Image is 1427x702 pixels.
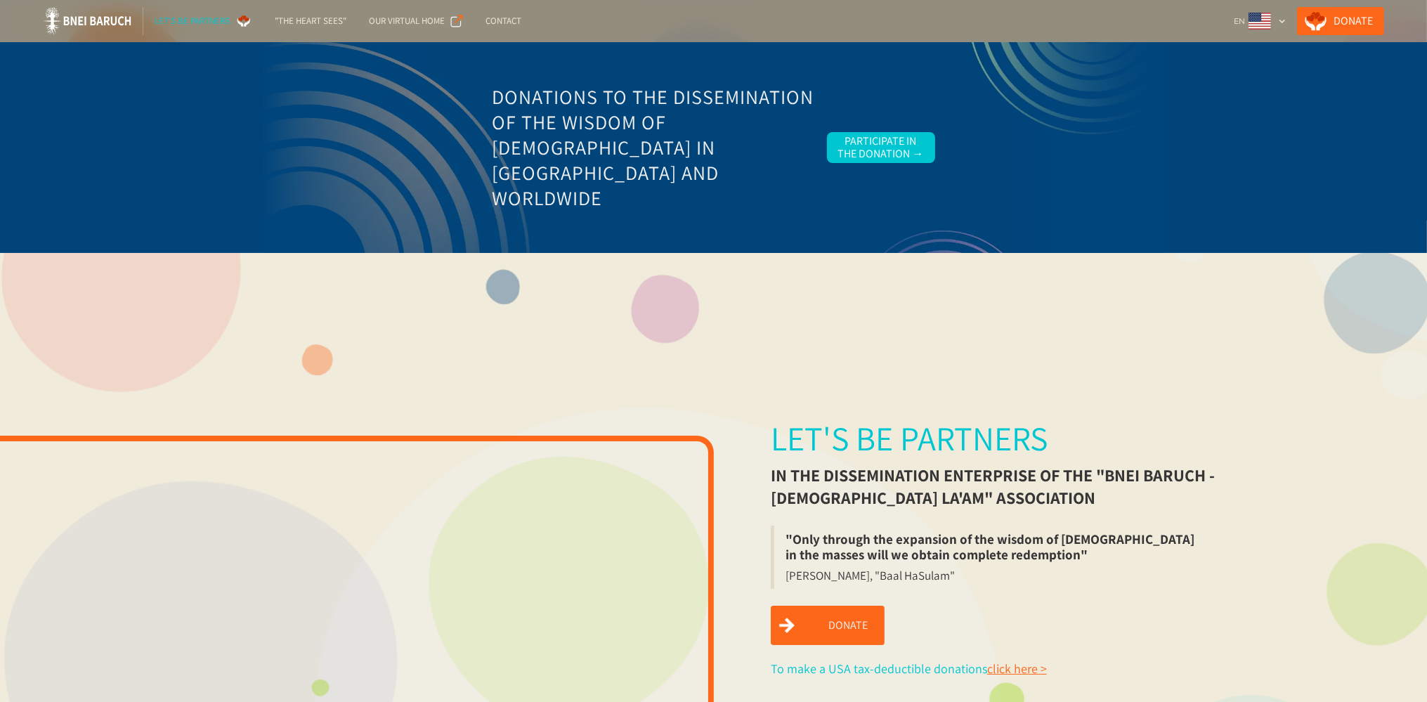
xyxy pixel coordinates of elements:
[275,14,346,28] div: "The Heart Sees"
[358,7,474,35] a: Our Virtual Home
[1234,14,1245,28] div: EN
[838,135,924,160] div: Participate in the Donation →
[771,568,966,589] blockquote: [PERSON_NAME], "Baal HaSulam"
[369,14,445,28] div: Our Virtual Home
[486,14,521,28] div: Contact
[987,661,1047,677] a: click here >
[263,7,358,35] a: "The Heart Sees"
[771,662,1047,676] div: To make a USA tax-deductible donations
[771,419,1048,458] div: Let's be partners
[1297,7,1384,35] a: Donate
[143,7,263,35] a: Let's be partners
[474,7,533,35] a: Contact
[771,464,1219,509] div: in the dissemination enterprise of the "Bnei Baruch - [DEMOGRAPHIC_DATA] La'am" association
[771,606,885,645] a: Donate
[771,526,1219,568] blockquote: "Only through the expansion of the wisdom of [DEMOGRAPHIC_DATA] in the masses will we obtain comp...
[493,84,816,211] h3: Donations to the Dissemination of the Wisdom of [DEMOGRAPHIC_DATA] in [GEOGRAPHIC_DATA] and World...
[1228,7,1291,35] div: EN
[155,14,230,28] div: Let's be partners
